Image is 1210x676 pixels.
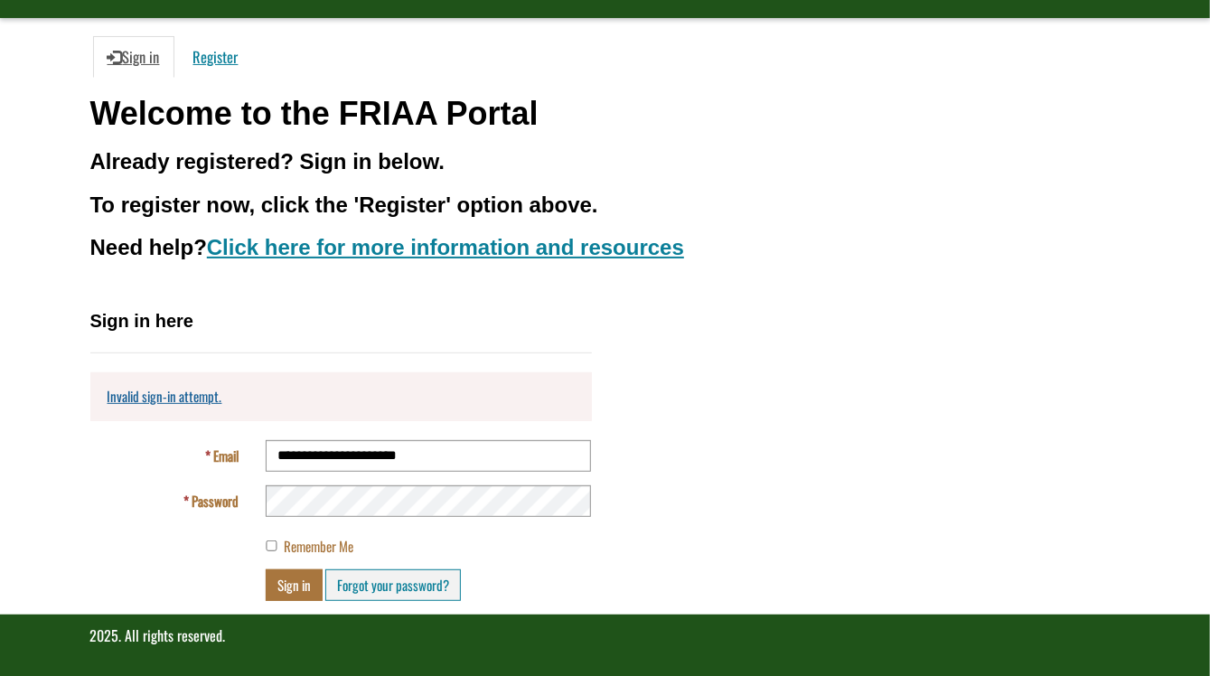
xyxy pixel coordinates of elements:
p: 2025 [90,625,1121,646]
h3: Already registered? Sign in below. [90,150,1121,174]
h3: To register now, click the 'Register' option above. [90,193,1121,217]
span: Sign in here [90,311,193,331]
h3: Need help? [90,236,1121,259]
span: . All rights reserved. [119,624,226,646]
span: Remember Me [284,536,353,556]
span: Email [213,446,239,465]
a: Sign in [93,36,174,78]
a: Register [179,36,253,78]
button: Sign in [266,569,323,601]
input: Remember Me [266,540,277,552]
h1: Welcome to the FRIAA Portal [90,96,1121,132]
a: Forgot your password? [325,569,461,601]
span: Password [192,491,239,511]
a: Click here for more information and resources [207,235,684,259]
a: Invalid sign-in attempt. [108,386,222,406]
